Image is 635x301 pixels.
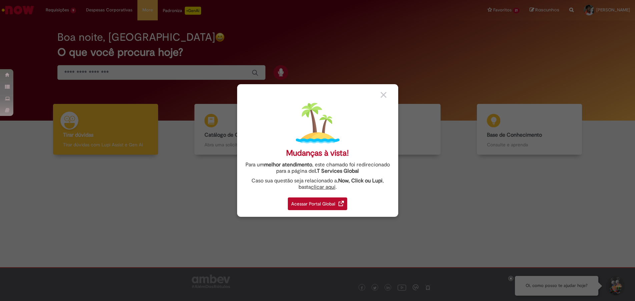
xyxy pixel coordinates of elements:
a: I.T Services Global [314,164,359,174]
a: clicar aqui [311,180,336,190]
strong: melhor atendimento [264,161,312,168]
div: Acessar Portal Global [288,197,347,210]
a: Acessar Portal Global [288,194,347,210]
strong: .Now, Click ou Lupi [337,177,383,184]
div: Mudanças à vista! [286,148,349,158]
div: Caso sua questão seja relacionado a , basta . [242,178,393,190]
div: Para um , este chamado foi redirecionado para a página de [242,162,393,174]
img: island.png [296,101,340,145]
img: close_button_grey.png [381,92,387,98]
img: redirect_link.png [339,201,344,206]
